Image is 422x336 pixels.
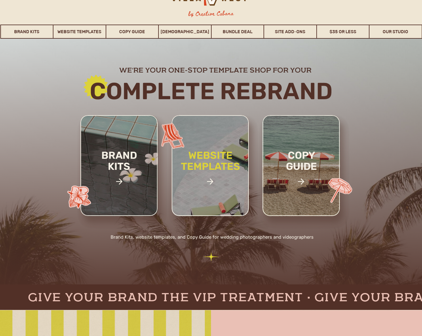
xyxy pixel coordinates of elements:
a: brand kits [93,150,145,189]
h2: Brand Kits, website templates, and Copy Guide for wedding photographers and videographers [74,233,350,242]
a: $35 or Less [317,25,369,39]
a: Our Studio [369,25,422,39]
a: Bundle Deal [212,25,264,39]
h3: by Creative Cabana [183,9,239,18]
a: website templates [170,150,251,185]
a: Brand Kits [1,25,53,39]
a: Copy Guide [106,25,158,39]
h2: we're your one-stop template shop for your [75,66,355,73]
a: Website Templates [53,25,106,39]
a: [DEMOGRAPHIC_DATA] [159,25,211,39]
h2: Complete rebrand [45,79,377,104]
a: Site Add-Ons [264,25,316,39]
a: copy guide [273,150,330,193]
